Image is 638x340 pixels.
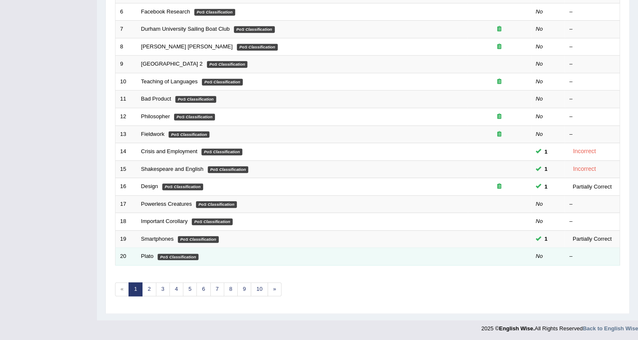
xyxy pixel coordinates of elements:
[499,325,534,332] strong: English Wise.
[472,183,526,191] div: Exam occurring question
[224,282,238,296] a: 8
[569,218,615,226] div: –
[192,218,233,225] em: PoS Classification
[536,218,543,224] em: No
[569,78,615,86] div: –
[569,164,599,174] div: Incorrect
[175,96,216,103] em: PoS Classification
[162,183,203,190] em: PoS Classification
[208,166,249,173] em: PoS Classification
[115,230,137,248] td: 19
[115,21,137,38] td: 7
[536,61,543,67] em: No
[251,282,268,296] a: 10
[194,9,235,16] em: PoS Classification
[569,43,615,51] div: –
[115,125,137,143] td: 13
[583,325,638,332] a: Back to English Wise
[115,213,137,231] td: 18
[115,90,137,108] td: 11
[141,131,165,137] a: Fieldwork
[536,201,543,207] em: No
[472,25,526,33] div: Exam occurring question
[569,146,599,156] div: Incorrect
[472,130,526,138] div: Exam occurring question
[141,166,204,172] a: Shakespeare and English
[115,195,137,213] td: 17
[196,282,210,296] a: 6
[569,8,615,16] div: –
[268,282,281,296] a: »
[115,56,137,73] td: 9
[158,254,198,260] em: PoS Classification
[141,201,192,207] a: Powerless Creatures
[141,253,154,259] a: Plato
[141,218,188,224] a: Important Corollary
[569,252,615,260] div: –
[156,282,170,296] a: 3
[141,148,198,154] a: Crisis and Employment
[115,160,137,178] td: 15
[536,78,543,85] em: No
[115,282,129,296] span: «
[141,96,172,102] a: Bad Product
[115,178,137,196] td: 16
[115,3,137,21] td: 6
[141,183,158,189] a: Design
[141,113,170,120] a: Philosopher
[142,282,156,296] a: 2
[472,113,526,121] div: Exam occurring question
[569,25,615,33] div: –
[207,61,248,68] em: PoS Classification
[569,95,615,103] div: –
[115,73,137,90] td: 10
[481,320,638,332] div: 2025 © All Rights Reserved
[569,130,615,138] div: –
[169,282,183,296] a: 4
[210,282,224,296] a: 7
[541,234,551,243] span: You cannot take this question anymore
[472,78,526,86] div: Exam occurring question
[472,43,526,51] div: Exam occurring question
[129,282,142,296] a: 1
[536,96,543,102] em: No
[115,38,137,56] td: 8
[174,114,215,120] em: PoS Classification
[183,282,197,296] a: 5
[115,108,137,125] td: 12
[569,113,615,121] div: –
[569,182,615,191] div: Partially Correct
[196,201,237,208] em: PoS Classification
[169,131,209,138] em: PoS Classification
[115,248,137,266] td: 20
[141,26,230,32] a: Durham University Sailing Boat Club
[141,61,203,67] a: [GEOGRAPHIC_DATA] 2
[541,147,551,156] span: You cannot take this question anymore
[536,131,543,137] em: No
[115,143,137,161] td: 14
[202,79,243,85] em: PoS Classification
[141,78,198,85] a: Teaching of Languages
[237,282,251,296] a: 9
[536,113,543,120] em: No
[178,236,219,243] em: PoS Classification
[141,43,233,50] a: [PERSON_NAME] [PERSON_NAME]
[536,8,543,15] em: No
[234,26,275,33] em: PoS Classification
[201,149,242,155] em: PoS Classification
[541,165,551,173] span: You cannot take this question anymore
[536,253,543,259] em: No
[237,44,278,50] em: PoS Classification
[541,182,551,191] span: You cannot take this question anymore
[569,200,615,208] div: –
[536,26,543,32] em: No
[569,234,615,243] div: Partially Correct
[569,60,615,68] div: –
[141,236,174,242] a: Smartphones
[536,43,543,50] em: No
[141,8,190,15] a: Facebook Research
